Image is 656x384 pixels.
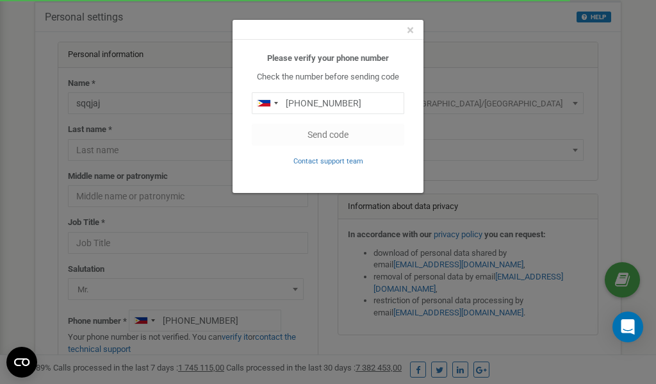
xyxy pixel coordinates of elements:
b: Please verify your phone number [267,53,389,63]
button: Send code [252,124,404,146]
span: × [407,22,414,38]
div: Telephone country code [252,93,282,113]
button: Close [407,24,414,37]
input: 0905 123 4567 [252,92,404,114]
a: Contact support team [293,156,363,165]
div: Open Intercom Messenger [612,312,643,342]
p: Check the number before sending code [252,71,404,83]
small: Contact support team [293,157,363,165]
button: Open CMP widget [6,347,37,378]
